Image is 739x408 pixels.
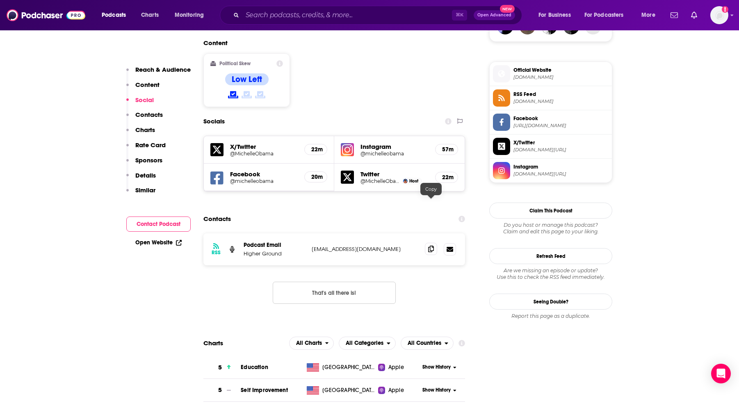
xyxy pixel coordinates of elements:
[360,170,429,178] h5: Twitter
[203,379,241,401] a: 5
[203,39,458,47] h2: Content
[322,363,376,372] span: United States
[477,13,511,17] span: Open Advanced
[126,66,191,81] button: Reach & Audience
[232,74,262,84] h4: Low Left
[135,96,154,104] p: Social
[493,114,609,131] a: Facebook[URL][DOMAIN_NAME]
[513,139,609,146] span: X/Twitter
[341,143,354,156] img: iconImage
[360,143,429,150] h5: Instagram
[409,178,418,184] span: Host
[420,364,459,371] button: Show History
[533,9,581,22] button: open menu
[722,6,728,13] svg: Add a profile image
[169,9,214,22] button: open menu
[126,171,156,187] button: Details
[420,183,442,195] div: Copy
[296,340,322,346] span: All Charts
[135,111,163,119] p: Contacts
[339,337,396,350] button: open menu
[102,9,126,21] span: Podcasts
[378,363,420,372] a: Apple
[126,186,155,201] button: Similar
[420,387,459,394] button: Show History
[135,141,166,149] p: Rate Card
[230,178,298,184] a: @michelleobama
[711,364,731,383] div: Open Intercom Messenger
[489,222,612,228] span: Do you host or manage this podcast?
[289,337,334,350] h2: Platforms
[135,171,156,179] p: Details
[141,9,159,21] span: Charts
[401,337,454,350] button: open menu
[513,115,609,122] span: Facebook
[273,282,396,304] button: Nothing here.
[218,385,222,395] h3: 5
[126,81,160,96] button: Content
[579,9,636,22] button: open menu
[489,222,612,235] div: Claim and edit this page to your liking.
[203,211,231,227] h2: Contacts
[135,81,160,89] p: Content
[422,387,451,394] span: Show History
[126,126,155,141] button: Charts
[360,178,400,184] a: @MichelleObama
[641,9,655,21] span: More
[538,9,571,21] span: For Business
[203,339,223,347] h2: Charts
[218,363,222,372] h3: 5
[489,203,612,219] button: Claim This Podcast
[584,9,624,21] span: For Podcasters
[126,156,162,171] button: Sponsors
[667,8,681,22] a: Show notifications dropdown
[230,170,298,178] h5: Facebook
[500,5,515,13] span: New
[493,138,609,155] a: X/Twitter[DOMAIN_NAME][URL]
[339,337,396,350] h2: Categories
[388,386,404,394] span: Apple
[442,174,451,181] h5: 22m
[219,61,251,66] h2: Political Skew
[408,340,441,346] span: All Countries
[489,248,612,264] button: Refresh Feed
[360,150,429,157] a: @michelleobama
[303,363,379,372] a: [GEOGRAPHIC_DATA]
[493,65,609,82] a: Official Website[DOMAIN_NAME]
[203,114,225,129] h2: Socials
[126,141,166,156] button: Rate Card
[513,66,609,74] span: Official Website
[311,146,320,153] h5: 22m
[513,91,609,98] span: RSS Feed
[636,9,666,22] button: open menu
[241,364,268,371] a: Education
[688,8,700,22] a: Show notifications dropdown
[513,74,609,80] span: art19.com
[513,147,609,153] span: twitter.com/MichelleObama
[513,171,609,177] span: instagram.com/michelleobama
[322,386,376,394] span: United States
[203,356,241,379] a: 5
[126,217,191,232] button: Contact Podcast
[135,156,162,164] p: Sponsors
[126,96,154,111] button: Social
[710,6,728,24] button: Show profile menu
[242,9,452,22] input: Search podcasts, credits, & more...
[230,150,298,157] a: @MichelleObama
[710,6,728,24] img: User Profile
[241,387,287,394] a: Self Improvement
[230,143,298,150] h5: X/Twitter
[401,337,454,350] h2: Countries
[710,6,728,24] span: Logged in as sarahhallprinc
[7,7,85,23] a: Podchaser - Follow, Share and Rate Podcasts
[346,340,383,346] span: All Categories
[489,294,612,310] a: Seeing Double?
[228,6,530,25] div: Search podcasts, credits, & more...
[312,246,418,253] p: [EMAIL_ADDRESS][DOMAIN_NAME]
